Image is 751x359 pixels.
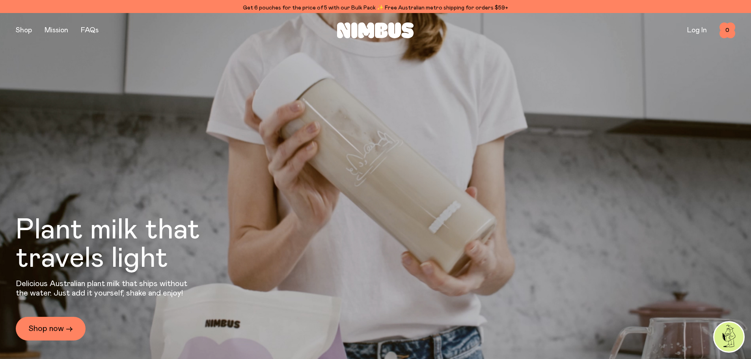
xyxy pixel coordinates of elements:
a: Log In [687,27,707,34]
a: Shop now → [16,317,86,340]
div: Get 6 pouches for the price of 5 with our Bulk Pack ✨ Free Australian metro shipping for orders $59+ [16,3,735,13]
p: Delicious Australian plant milk that ships without the water. Just add it yourself, shake and enjoy! [16,279,192,298]
button: 0 [719,22,735,38]
a: Mission [45,27,68,34]
img: agent [714,322,744,352]
h1: Plant milk that travels light [16,216,243,273]
a: FAQs [81,27,99,34]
